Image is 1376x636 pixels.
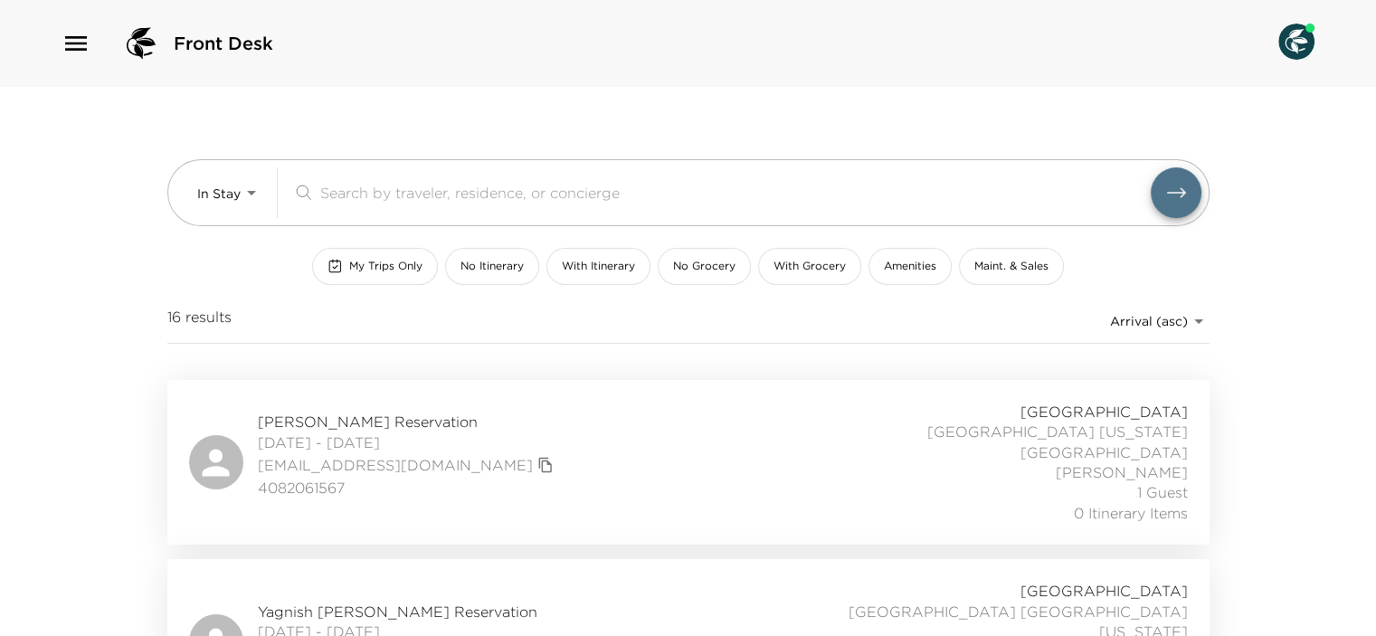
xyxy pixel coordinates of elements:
[167,307,232,336] span: 16 results
[119,22,163,65] img: logo
[1137,482,1188,502] span: 1 Guest
[673,259,735,274] span: No Grocery
[320,182,1151,203] input: Search by traveler, residence, or concierge
[258,478,558,498] span: 4082061567
[658,248,751,285] button: No Grocery
[562,259,635,274] span: With Itinerary
[349,259,422,274] span: My Trips Only
[258,412,558,432] span: [PERSON_NAME] Reservation
[445,248,539,285] button: No Itinerary
[1020,402,1188,422] span: [GEOGRAPHIC_DATA]
[884,259,936,274] span: Amenities
[533,452,558,478] button: copy primary member email
[1110,313,1188,329] span: Arrival (asc)
[788,422,1188,462] span: [GEOGRAPHIC_DATA] [US_STATE][GEOGRAPHIC_DATA]
[1020,581,1188,601] span: [GEOGRAPHIC_DATA]
[959,248,1064,285] button: Maint. & Sales
[773,259,846,274] span: With Grocery
[868,248,952,285] button: Amenities
[1268,34,1314,52] img: User
[974,259,1049,274] span: Maint. & Sales
[460,259,524,274] span: No Itinerary
[546,248,650,285] button: With Itinerary
[758,248,861,285] button: With Grocery
[1074,503,1188,523] span: 0 Itinerary Items
[1056,462,1188,482] span: [PERSON_NAME]
[312,248,438,285] button: My Trips Only
[174,31,273,56] span: Front Desk
[258,432,558,452] span: [DATE] - [DATE]
[258,455,533,475] a: [EMAIL_ADDRESS][DOMAIN_NAME]
[197,185,241,202] span: In Stay
[258,602,690,622] span: Yagnish [PERSON_NAME] Reservation
[167,380,1210,545] a: [PERSON_NAME] Reservation[DATE] - [DATE][EMAIL_ADDRESS][DOMAIN_NAME]copy primary member email4082...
